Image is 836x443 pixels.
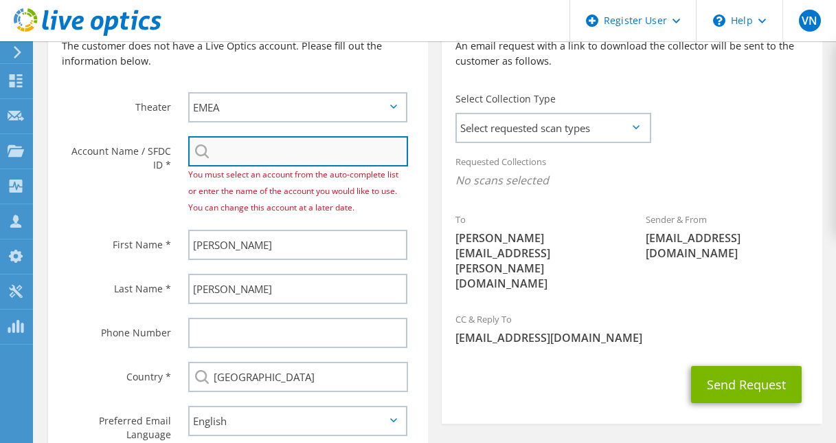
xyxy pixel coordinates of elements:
[442,305,822,352] div: CC & Reply To
[457,114,649,142] span: Select requested scan types
[713,14,725,27] svg: \n
[62,362,171,384] label: Country *
[455,92,556,106] label: Select Collection Type
[62,230,171,252] label: First Name *
[632,205,822,268] div: Sender & From
[455,330,808,345] span: [EMAIL_ADDRESS][DOMAIN_NAME]
[62,406,171,442] label: Preferred Email Language
[188,169,398,213] span: You must select an account from the auto-complete list or enter the name of the account you would...
[646,230,809,261] span: [EMAIL_ADDRESS][DOMAIN_NAME]
[442,147,822,198] div: Requested Collections
[62,92,171,114] label: Theater
[455,173,808,188] span: No scans selected
[455,230,618,291] span: [PERSON_NAME][EMAIL_ADDRESS][PERSON_NAME][DOMAIN_NAME]
[62,136,171,172] label: Account Name / SFDC ID *
[799,10,821,32] span: VN
[455,39,808,69] p: An email request with a link to download the collector will be sent to the customer as follows.
[691,366,802,403] button: Send Request
[62,318,171,340] label: Phone Number
[62,39,414,69] p: The customer does not have a Live Optics account. Please fill out the information below.
[442,205,632,298] div: To
[62,274,171,296] label: Last Name *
